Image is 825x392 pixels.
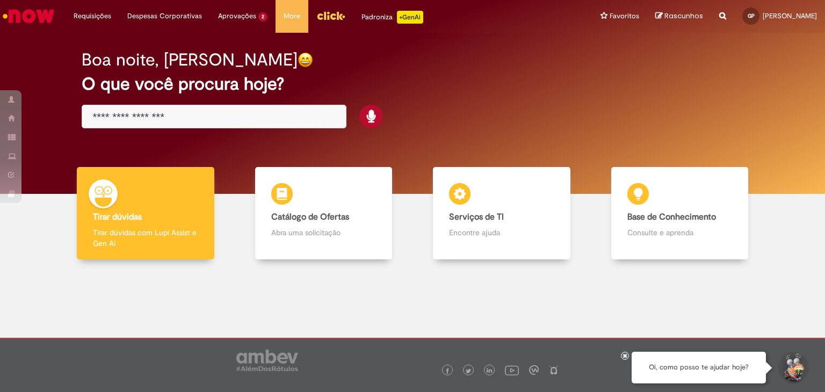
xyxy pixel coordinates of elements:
[56,167,235,260] a: Tirar dúvidas Tirar dúvidas com Lupi Assist e Gen Ai
[397,11,423,24] p: +GenAi
[664,11,703,21] span: Rascunhos
[412,167,591,260] a: Serviços de TI Encontre ajuda
[235,167,413,260] a: Catálogo de Ofertas Abra uma solicitação
[529,365,539,375] img: logo_footer_workplace.png
[487,368,492,374] img: logo_footer_linkedin.png
[591,167,769,260] a: Base de Conhecimento Consulte e aprenda
[655,11,703,21] a: Rascunhos
[218,11,256,21] span: Aprovações
[127,11,202,21] span: Despesas Corporativas
[82,75,744,93] h2: O que você procura hoje?
[748,12,755,19] span: GP
[632,352,766,383] div: Oi, como posso te ajudar hoje?
[271,227,377,238] p: Abra uma solicitação
[82,50,298,69] h2: Boa noite, [PERSON_NAME]
[258,12,267,21] span: 2
[74,11,111,21] span: Requisições
[93,227,198,249] p: Tirar dúvidas com Lupi Assist e Gen Ai
[449,212,504,222] b: Serviços de TI
[445,368,450,374] img: logo_footer_facebook.png
[466,368,471,374] img: logo_footer_twitter.png
[1,5,56,27] img: ServiceNow
[236,350,298,371] img: logo_footer_ambev_rotulo_gray.png
[610,11,639,21] span: Favoritos
[284,11,300,21] span: More
[627,212,716,222] b: Base de Conhecimento
[627,227,733,238] p: Consulte e aprenda
[298,52,313,68] img: happy-face.png
[763,11,817,20] span: [PERSON_NAME]
[505,363,519,377] img: logo_footer_youtube.png
[361,11,423,24] div: Padroniza
[549,365,559,375] img: logo_footer_naosei.png
[93,212,142,222] b: Tirar dúvidas
[449,227,554,238] p: Encontre ajuda
[316,8,345,24] img: click_logo_yellow_360x200.png
[777,352,809,384] button: Iniciar Conversa de Suporte
[271,212,349,222] b: Catálogo de Ofertas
